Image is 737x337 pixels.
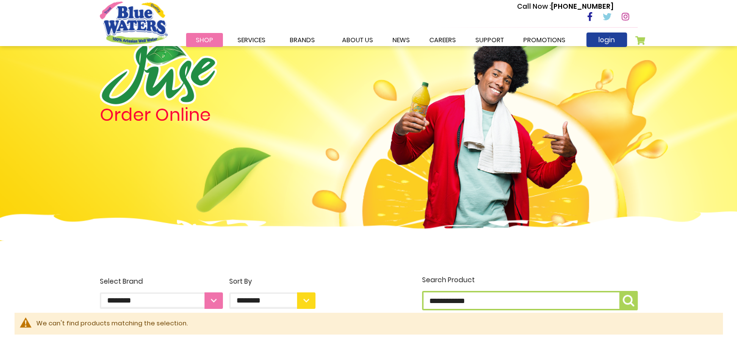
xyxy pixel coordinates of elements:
[466,33,514,47] a: support
[229,276,315,287] div: Sort By
[514,33,575,47] a: Promotions
[619,291,638,310] button: Search Product
[100,41,217,106] img: logo
[237,35,266,45] span: Services
[229,292,315,309] select: Sort By
[422,291,638,310] input: Search Product
[290,35,315,45] span: Brands
[196,35,213,45] span: Shop
[36,319,712,328] div: We can't find products matching the selection.
[389,23,578,230] img: man.png
[422,275,638,310] label: Search Product
[623,295,634,306] img: search-icon.png
[586,32,627,47] a: login
[420,33,466,47] a: careers
[100,106,315,124] h4: Order Online
[383,33,420,47] a: News
[100,276,223,309] label: Select Brand
[100,1,168,44] a: store logo
[100,292,223,309] select: Select Brand
[517,1,551,11] span: Call Now :
[332,33,383,47] a: about us
[517,1,613,12] p: [PHONE_NUMBER]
